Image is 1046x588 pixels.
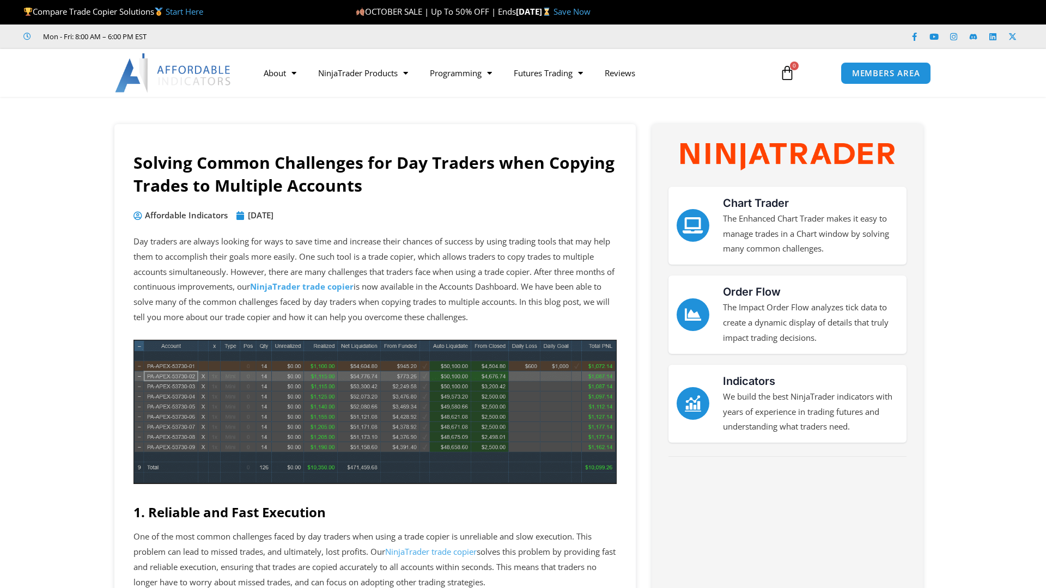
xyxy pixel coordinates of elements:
iframe: Customer reviews powered by Trustpilot [162,31,325,42]
p: We build the best NinjaTrader indicators with years of experience in trading futures and understa... [723,389,898,435]
a: NinjaTrader trade copier [250,281,354,292]
a: Start Here [166,6,203,17]
a: Indicators [677,387,709,420]
strong: [DATE] [516,6,554,17]
img: LogoAI | Affordable Indicators – NinjaTrader [115,53,232,93]
a: MEMBERS AREA [841,62,932,84]
a: Save Now [554,6,591,17]
a: Reviews [594,60,646,85]
span: Mon - Fri: 8:00 AM – 6:00 PM EST [40,30,147,43]
span: Compare Trade Copier Solutions [23,6,203,17]
a: Order Flow [723,285,781,298]
span: OCTOBER SALE | Up To 50% OFF | Ends [356,6,516,17]
a: NinjaTrader Products [307,60,419,85]
img: 🥇 [155,8,163,16]
a: Futures Trading [503,60,594,85]
p: Day traders are always looking for ways to save time and increase their chances of success by usi... [133,234,617,325]
img: ⌛ [543,8,551,16]
h1: Solving Common Challenges for Day Traders when Copying Trades to Multiple Accounts [133,151,617,197]
h2: 1. Reliable and Fast Execution [133,504,617,520]
a: 0 [763,57,811,89]
p: The Impact Order Flow analyzes tick data to create a dynamic display of details that truly impact... [723,300,898,346]
img: wideview8 28 2 [133,340,617,484]
a: Indicators [723,375,775,388]
a: Chart Trader [723,197,789,210]
nav: Menu [253,60,767,85]
img: NinjaTrader Wordmark color RGB | Affordable Indicators – NinjaTrader [680,143,895,170]
time: [DATE] [248,210,273,220]
p: The Enhanced Chart Trader makes it easy to manage trades in a Chart window by solving many common... [723,211,898,257]
a: NinjaTrader trade copier [385,546,477,557]
span: 0 [790,62,799,70]
a: Programming [419,60,503,85]
img: 🏆 [24,8,32,16]
a: Chart Trader [677,209,709,242]
img: 🍂 [356,8,364,16]
span: MEMBERS AREA [852,69,920,77]
a: About [253,60,307,85]
span: Affordable Indicators [142,208,228,223]
a: Order Flow [677,298,709,331]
